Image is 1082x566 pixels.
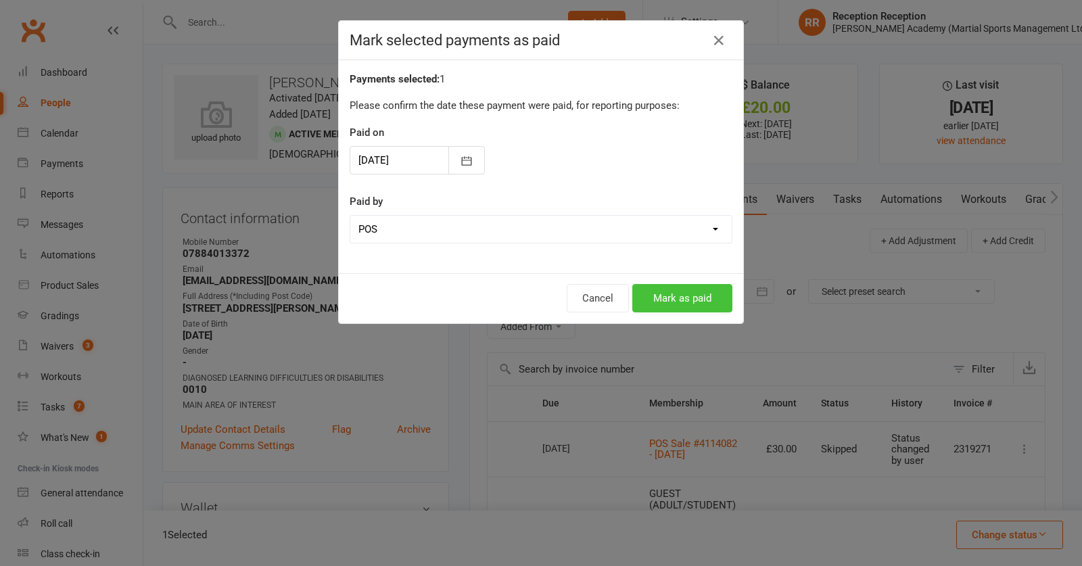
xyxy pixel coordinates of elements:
[632,284,732,312] button: Mark as paid
[350,71,732,87] div: 1
[350,73,440,85] strong: Payments selected:
[567,284,629,312] button: Cancel
[708,30,730,51] button: Close
[350,193,383,210] label: Paid by
[350,97,732,114] p: Please confirm the date these payment were paid, for reporting purposes:
[350,124,384,141] label: Paid on
[350,32,732,49] h4: Mark selected payments as paid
